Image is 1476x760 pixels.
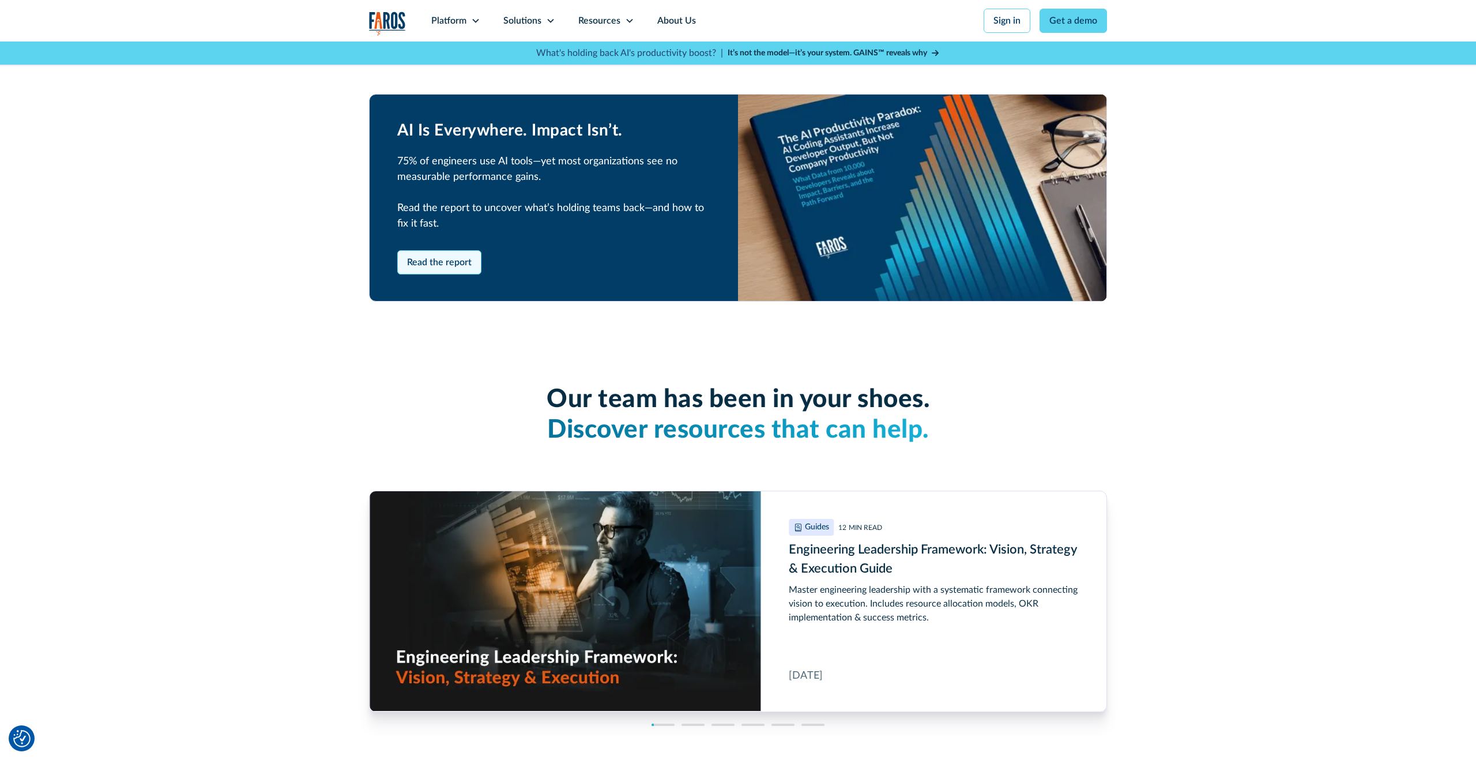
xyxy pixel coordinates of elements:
a: Get a demo [1040,9,1107,33]
div: Resources [578,14,620,28]
div: [DATE] [789,668,823,684]
p: What's holding back AI's productivity boost? | [536,46,723,60]
div: Guides [805,521,829,533]
p: 75% of engineers use AI tools—yet most organizations see no measurable performance gains. Read th... [397,154,710,232]
img: Logo of the analytics and reporting company Faros. [369,12,406,35]
div: Platform [431,14,466,28]
h2: AI Is Everywhere. Impact Isn’t. [397,121,710,141]
button: Cookie Settings [13,730,31,747]
strong: It’s not the model—it’s your system. GAINS™ reveals why [728,49,927,57]
div: 12 [838,522,846,533]
img: Engineering Leadership Framework: Vision, Strategy & Execution Guide [793,523,803,532]
img: Revisit consent button [13,730,31,747]
img: AI Productivity Paradox Report 2025 [738,95,1106,301]
span: Discover resources that can help. [547,417,929,443]
a: Read the report [397,250,481,274]
div: Solutions [503,14,541,28]
a: Engineering Leadership Framework: Vision, Strategy & Execution Guide [370,491,1106,712]
h3: Engineering Leadership Framework: Vision, Strategy & Execution Guide [789,540,1079,578]
div: MIN READ [849,522,882,533]
h3: Our team has been in your shoes. [369,385,1107,446]
a: home [369,12,406,35]
a: It’s not the model—it’s your system. GAINS™ reveals why [728,47,940,59]
a: Sign in [984,9,1030,33]
div: Master engineering leadership with a systematic framework connecting vision to execution. Include... [789,583,1079,624]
